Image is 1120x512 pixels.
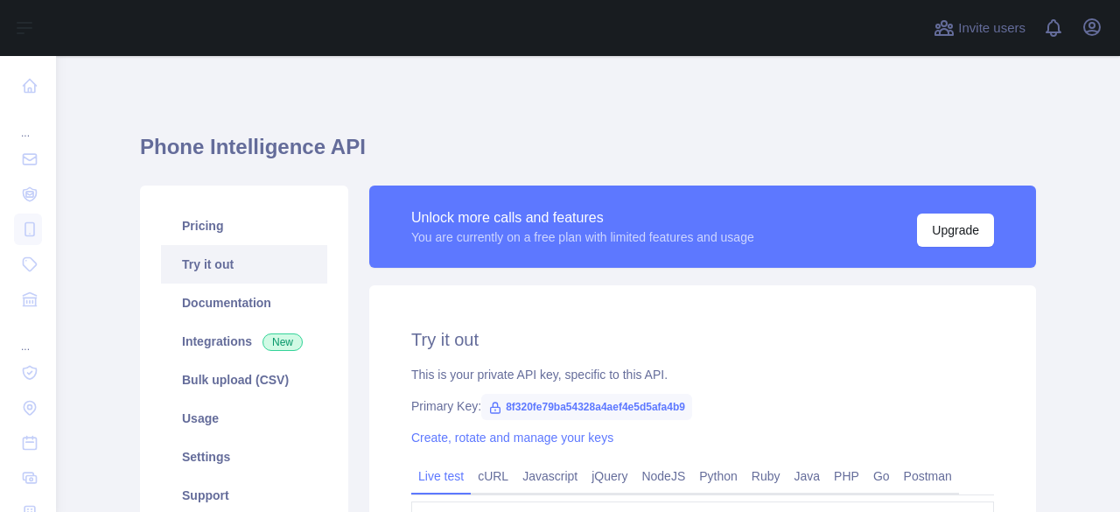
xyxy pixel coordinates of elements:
[481,394,692,420] span: 8f320fe79ba54328a4aef4e5d5afa4b9
[140,133,1036,175] h1: Phone Intelligence API
[411,462,471,490] a: Live test
[787,462,828,490] a: Java
[411,207,754,228] div: Unlock more calls and features
[411,366,994,383] div: This is your private API key, specific to this API.
[161,322,327,361] a: Integrations New
[827,462,866,490] a: PHP
[897,462,959,490] a: Postman
[161,438,327,476] a: Settings
[866,462,897,490] a: Go
[584,462,634,490] a: jQuery
[411,397,994,415] div: Primary Key:
[917,214,994,247] button: Upgrade
[161,361,327,399] a: Bulk upload (CSV)
[161,284,327,322] a: Documentation
[14,105,42,140] div: ...
[471,462,515,490] a: cURL
[930,14,1029,42] button: Invite users
[515,462,584,490] a: Javascript
[161,245,327,284] a: Try it out
[161,207,327,245] a: Pricing
[745,462,787,490] a: Ruby
[634,462,692,490] a: NodeJS
[411,228,754,246] div: You are currently on a free plan with limited features and usage
[161,399,327,438] a: Usage
[411,327,994,352] h2: Try it out
[14,319,42,354] div: ...
[692,462,745,490] a: Python
[958,18,1025,39] span: Invite users
[411,431,613,445] a: Create, rotate and manage your keys
[262,333,303,351] span: New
